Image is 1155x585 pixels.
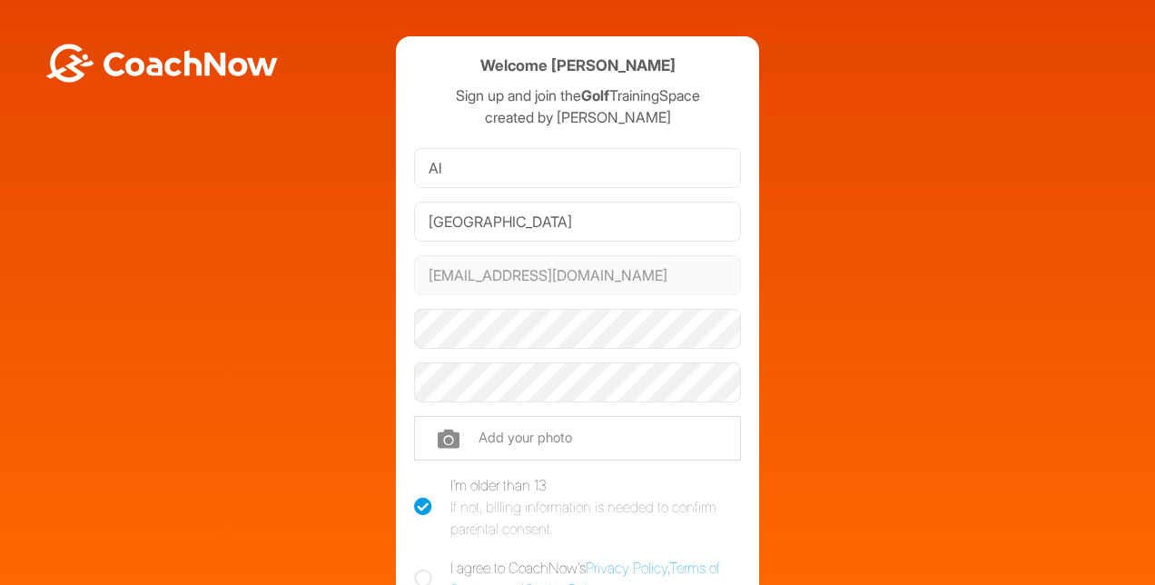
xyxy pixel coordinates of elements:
[586,559,667,577] a: Privacy Policy
[44,44,280,83] img: BwLJSsUCoWCh5upNqxVrqldRgqLPVwmV24tXu5FoVAoFEpwwqQ3VIfuoInZCoVCoTD4vwADAC3ZFMkVEQFDAAAAAElFTkSuQmCC
[450,496,741,540] div: If not, billing information is needed to confirm parental consent.
[414,202,741,242] input: Last Name
[414,84,741,106] p: Sign up and join the TrainingSpace
[480,55,676,77] h4: Welcome [PERSON_NAME]
[581,86,609,104] strong: Golf
[450,474,741,540] div: I'm older than 13
[414,255,741,295] input: Email
[414,148,741,188] input: First Name
[414,106,741,128] p: created by [PERSON_NAME]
